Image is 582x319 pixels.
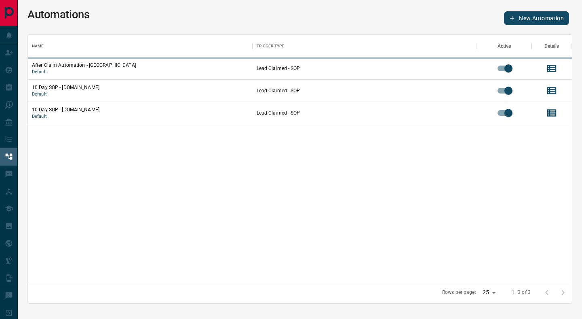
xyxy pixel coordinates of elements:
p: Default [32,113,249,120]
div: Active [477,35,531,57]
p: Lead Claimed - SOP [257,65,473,72]
p: After Claim Automation - [GEOGRAPHIC_DATA] [32,62,249,69]
p: Rows per page: [442,289,476,296]
h1: Automations [27,8,89,21]
p: Default [32,91,249,98]
p: 1–3 of 3 [512,289,531,296]
p: Default [32,69,249,75]
div: 25 [479,287,499,298]
button: New Automation [504,11,569,25]
div: Details [544,35,559,57]
p: 10 Day SOP - [DOMAIN_NAME] [32,106,249,113]
div: Trigger Type [253,35,477,57]
div: Active [498,35,511,57]
div: Trigger Type [257,35,285,57]
button: View Details [544,83,560,99]
div: Name [28,35,253,57]
p: 10 Day SOP - [DOMAIN_NAME] [32,84,249,91]
div: Name [32,35,44,57]
p: Lead Claimed - SOP [257,109,473,117]
button: View Details [544,60,560,77]
p: Lead Claimed - SOP [257,87,473,94]
button: View Details [544,105,560,121]
div: Details [531,35,572,57]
